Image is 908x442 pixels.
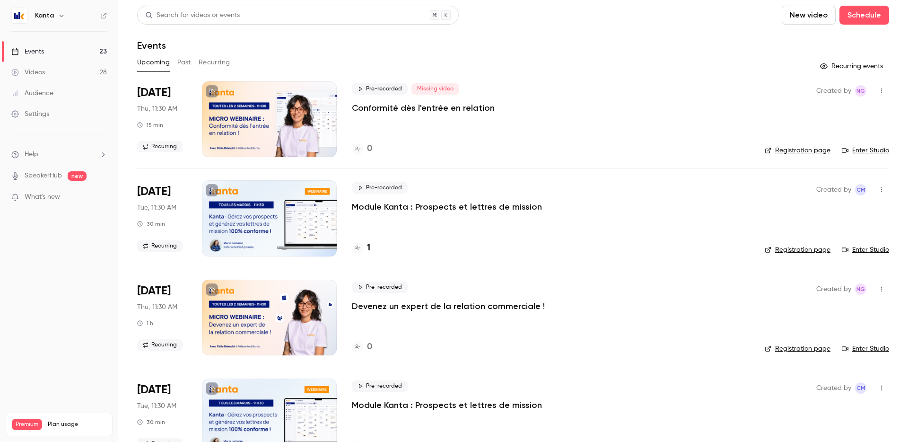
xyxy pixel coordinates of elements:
span: NG [856,283,865,295]
button: Schedule [839,6,889,25]
span: Created by [816,283,851,295]
span: Pre-recorded [352,282,408,293]
a: Registration page [765,344,830,354]
button: Past [177,55,191,70]
span: CM [856,184,865,195]
span: Plan usage [48,421,106,428]
div: 15 min [137,121,163,129]
span: Thu, 11:30 AM [137,302,177,312]
div: Search for videos or events [145,10,240,20]
span: CM [856,382,865,394]
div: Sep 11 Thu, 11:30 AM (Europe/Paris) [137,280,187,355]
h1: Events [137,40,166,51]
span: Pre-recorded [352,182,408,194]
div: Sep 9 Tue, 11:30 AM (Europe/Paris) [137,180,187,256]
a: SpeakerHub [25,171,62,181]
button: New video [782,6,836,25]
span: Recurring [137,141,183,152]
span: Created by [816,382,851,394]
span: Tue, 11:30 AM [137,401,176,411]
a: Module Kanta : Prospects et lettres de mission [352,201,542,212]
span: Charlotte MARTEL [855,382,866,394]
a: Conformité dès l'entrée en relation [352,102,495,114]
span: Pre-recorded [352,380,408,392]
li: help-dropdown-opener [11,150,107,159]
span: Help [25,150,38,159]
div: Events [11,47,44,56]
a: 0 [352,142,372,155]
div: Videos [11,68,45,77]
div: 30 min [137,220,165,228]
h4: 0 [367,142,372,155]
a: 1 [352,242,370,255]
div: 1 h [137,319,153,327]
span: Tue, 11:30 AM [137,203,176,212]
a: 0 [352,341,372,354]
h4: 1 [367,242,370,255]
div: Sep 4 Thu, 11:30 AM (Europe/Paris) [137,81,187,157]
span: Thu, 11:30 AM [137,104,177,114]
a: Enter Studio [842,245,889,255]
div: Audience [11,88,53,98]
span: Nicolas Guitard [855,85,866,97]
button: Recurring [199,55,230,70]
a: Registration page [765,146,830,155]
div: Settings [11,109,49,119]
span: [DATE] [137,184,171,199]
span: [DATE] [137,382,171,398]
span: Nicolas Guitard [855,283,866,295]
iframe: Noticeable Trigger [96,193,107,202]
span: new [68,171,87,181]
a: Registration page [765,245,830,255]
span: NG [856,85,865,97]
span: Created by [816,85,851,97]
button: Upcoming [137,55,170,70]
a: Enter Studio [842,146,889,155]
span: [DATE] [137,283,171,299]
span: Recurring [137,339,183,351]
h6: Kanta [35,11,54,20]
a: Enter Studio [842,344,889,354]
span: Premium [12,419,42,430]
img: Kanta [12,8,27,23]
div: 30 min [137,418,165,426]
a: Devenez un expert de la relation commerciale ! [352,301,545,312]
h4: 0 [367,341,372,354]
span: Pre-recorded [352,83,408,95]
span: Charlotte MARTEL [855,184,866,195]
button: Recurring events [816,59,889,74]
span: Recurring [137,240,183,252]
span: [DATE] [137,85,171,100]
span: Missing video [411,83,459,95]
a: Module Kanta : Prospects et lettres de mission [352,399,542,411]
span: What's new [25,192,60,202]
span: Created by [816,184,851,195]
